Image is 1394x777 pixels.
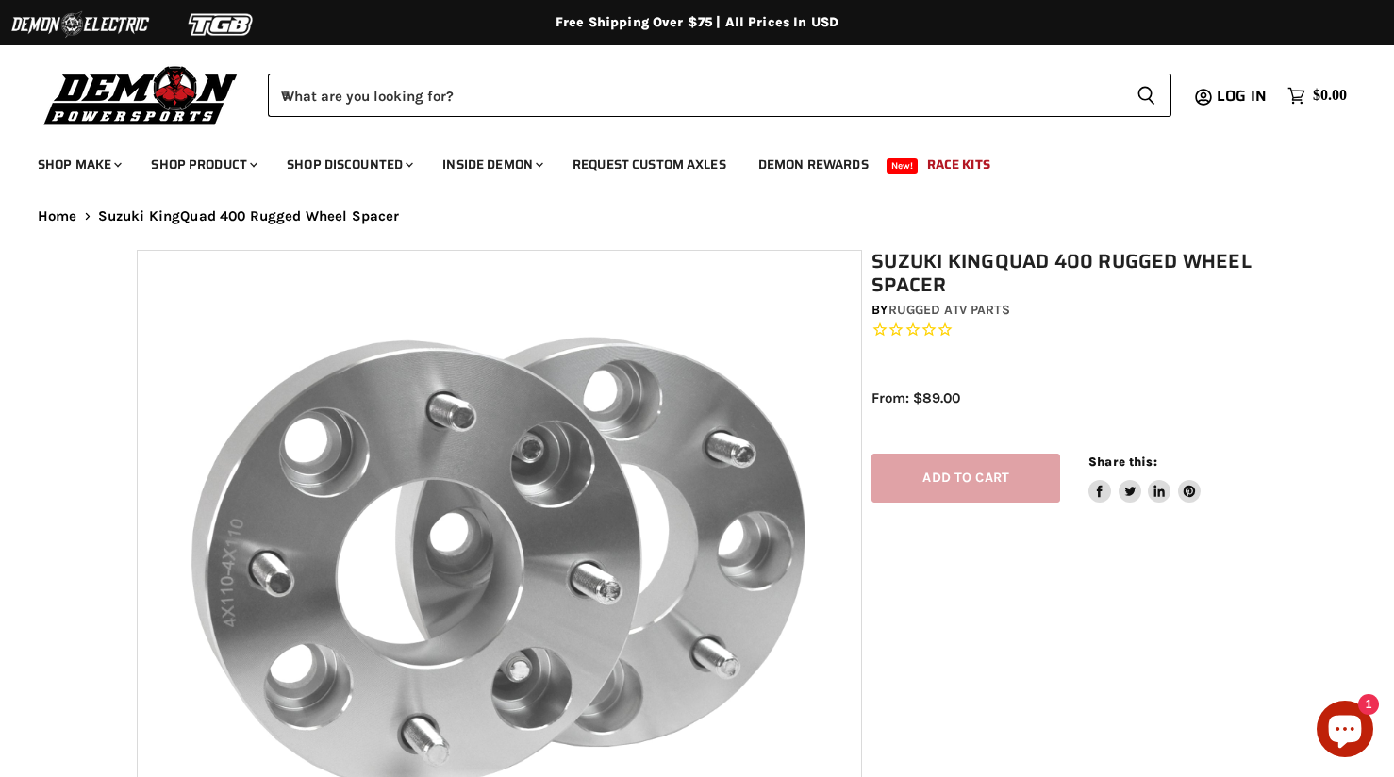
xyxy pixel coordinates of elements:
img: Demon Powersports [38,61,244,128]
a: Race Kits [913,145,1004,184]
img: TGB Logo 2 [151,7,292,42]
a: $0.00 [1278,82,1356,109]
aside: Share this: [1088,454,1201,504]
form: Product [268,74,1171,117]
span: Suzuki KingQuad 400 Rugged Wheel Spacer [98,208,400,224]
a: Home [38,208,77,224]
span: From: $89.00 [871,389,960,406]
span: Rated 0.0 out of 5 stars 0 reviews [871,321,1267,340]
span: $0.00 [1313,87,1347,105]
a: Demon Rewards [744,145,883,184]
span: Share this: [1088,455,1156,469]
a: Shop Make [24,145,133,184]
a: Rugged ATV Parts [888,302,1010,318]
a: Shop Discounted [273,145,424,184]
button: Search [1121,74,1171,117]
input: When autocomplete results are available use up and down arrows to review and enter to select [268,74,1121,117]
a: Request Custom Axles [558,145,740,184]
div: by [871,300,1267,321]
span: New! [887,158,919,174]
h1: Suzuki KingQuad 400 Rugged Wheel Spacer [871,250,1267,297]
a: Log in [1208,88,1278,105]
a: Inside Demon [428,145,555,184]
inbox-online-store-chat: Shopify online store chat [1311,701,1379,762]
img: Demon Electric Logo 2 [9,7,151,42]
ul: Main menu [24,138,1342,184]
a: Shop Product [137,145,269,184]
span: Log in [1217,84,1267,107]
